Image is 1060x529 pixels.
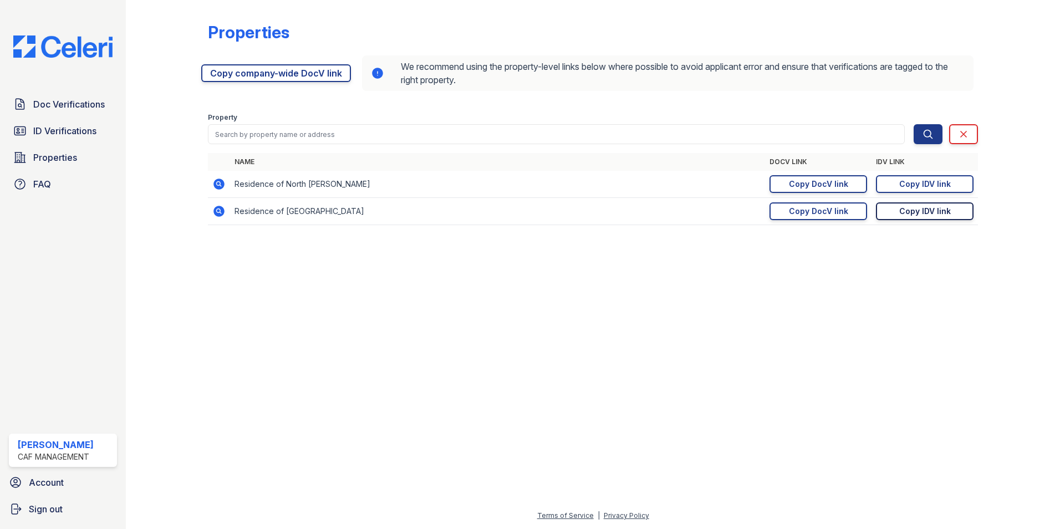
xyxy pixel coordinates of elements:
[9,173,117,195] a: FAQ
[899,179,951,190] div: Copy IDV link
[4,471,121,494] a: Account
[899,206,951,217] div: Copy IDV link
[598,511,600,520] div: |
[789,179,848,190] div: Copy DocV link
[18,438,94,451] div: [PERSON_NAME]
[604,511,649,520] a: Privacy Policy
[9,146,117,169] a: Properties
[9,93,117,115] a: Doc Verifications
[230,198,765,225] td: Residence of [GEOGRAPHIC_DATA]
[876,202,974,220] a: Copy IDV link
[230,153,765,171] th: Name
[362,55,974,91] div: We recommend using the property-level links below where possible to avoid applicant error and ens...
[208,22,289,42] div: Properties
[33,177,51,191] span: FAQ
[765,153,872,171] th: DocV Link
[18,451,94,462] div: CAF Management
[208,113,237,122] label: Property
[29,502,63,516] span: Sign out
[201,64,351,82] a: Copy company-wide DocV link
[789,206,848,217] div: Copy DocV link
[33,151,77,164] span: Properties
[4,498,121,520] a: Sign out
[230,171,765,198] td: Residence of North [PERSON_NAME]
[33,124,96,138] span: ID Verifications
[208,124,905,144] input: Search by property name or address
[872,153,978,171] th: IDV Link
[4,35,121,58] img: CE_Logo_Blue-a8612792a0a2168367f1c8372b55b34899dd931a85d93a1a3d3e32e68fde9ad4.png
[769,202,867,220] a: Copy DocV link
[876,175,974,193] a: Copy IDV link
[33,98,105,111] span: Doc Verifications
[29,476,64,489] span: Account
[537,511,594,520] a: Terms of Service
[769,175,867,193] a: Copy DocV link
[9,120,117,142] a: ID Verifications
